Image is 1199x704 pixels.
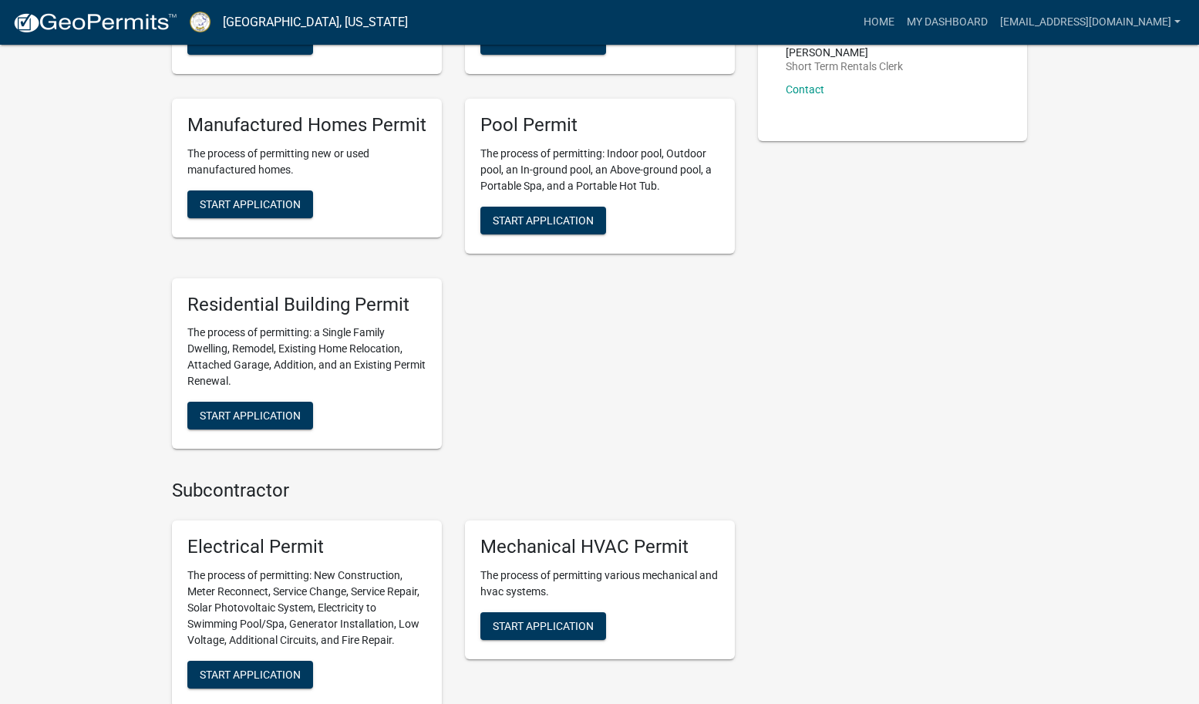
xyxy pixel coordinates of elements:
p: The process of permitting various mechanical and hvac systems. [480,568,719,600]
p: The process of permitting new or used manufactured homes. [187,146,426,178]
a: My Dashboard [901,8,994,37]
button: Start Application [187,402,313,429]
a: Home [857,8,901,37]
button: Start Application [187,661,313,689]
h5: Electrical Permit [187,536,426,558]
h5: Manufactured Homes Permit [187,114,426,136]
span: Start Application [493,34,594,46]
h4: Subcontractor [172,480,735,502]
p: The process of permitting: a Single Family Dwelling, Remodel, Existing Home Relocation, Attached ... [187,325,426,389]
h5: Mechanical HVAC Permit [480,536,719,558]
p: Short Term Rentals Clerk [786,61,903,72]
p: The process of permitting: Indoor pool, Outdoor pool, an In-ground pool, an Above-ground pool, a ... [480,146,719,194]
button: Start Application [187,190,313,218]
a: [GEOGRAPHIC_DATA], [US_STATE] [223,9,408,35]
button: Start Application [187,27,313,55]
button: Start Application [480,612,606,640]
h5: Residential Building Permit [187,294,426,316]
p: The process of permitting: New Construction, Meter Reconnect, Service Change, Service Repair, Sol... [187,568,426,648]
span: Start Application [493,214,594,226]
span: Start Application [493,620,594,632]
button: Start Application [480,27,606,55]
h5: Pool Permit [480,114,719,136]
button: Start Application [480,207,606,234]
a: Contact [786,83,824,96]
p: [PERSON_NAME] [786,47,903,58]
span: Start Application [200,669,301,681]
span: Start Application [200,34,301,46]
span: Start Application [200,409,301,422]
img: Putnam County, Georgia [190,12,210,32]
a: [EMAIL_ADDRESS][DOMAIN_NAME] [994,8,1187,37]
span: Start Application [200,197,301,210]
